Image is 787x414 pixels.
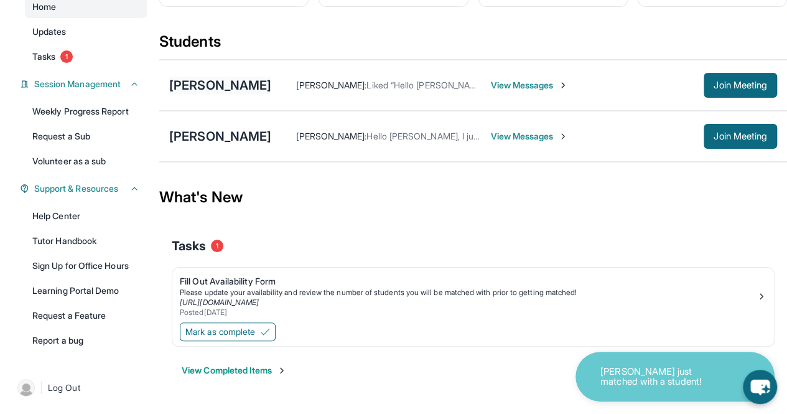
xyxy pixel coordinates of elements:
[714,133,767,140] span: Join Meeting
[25,45,147,68] a: Tasks1
[29,78,139,90] button: Session Management
[34,182,118,195] span: Support & Resources
[490,130,568,143] span: View Messages
[169,128,271,145] div: [PERSON_NAME]
[296,80,366,90] span: [PERSON_NAME] :
[48,382,80,394] span: Log Out
[558,80,568,90] img: Chevron-Right
[29,182,139,195] button: Support & Resources
[25,280,147,302] a: Learning Portal Demo
[714,82,767,89] span: Join Meeting
[558,131,568,141] img: Chevron-Right
[180,308,757,318] div: Posted [DATE]
[25,205,147,227] a: Help Center
[180,275,757,288] div: Fill Out Availability Form
[704,124,777,149] button: Join Meeting
[704,73,777,98] button: Join Meeting
[180,288,757,298] div: Please update your availability and review the number of students you will be matched with prior ...
[296,131,366,141] span: [PERSON_NAME] :
[32,1,56,13] span: Home
[260,327,270,337] img: Mark as complete
[180,298,259,307] a: [URL][DOMAIN_NAME]
[25,230,147,252] a: Tutor Handbook
[25,21,147,43] a: Updates
[182,364,287,377] button: View Completed Items
[600,367,725,387] p: [PERSON_NAME] just matched with a student!
[40,380,43,395] span: |
[25,329,147,352] a: Report a bug
[25,304,147,327] a: Request a Feature
[211,240,223,252] span: 1
[25,150,147,172] a: Volunteer as a sub
[172,237,206,255] span: Tasks
[159,170,787,225] div: What's New
[366,80,709,90] span: Liked “Hello [PERSON_NAME], we will start the session earlier [DATE] at 9:30 PM EST.”
[25,125,147,148] a: Request a Sub
[60,50,73,63] span: 1
[25,100,147,123] a: Weekly Progress Report
[169,77,271,94] div: [PERSON_NAME]
[172,268,774,320] a: Fill Out Availability FormPlease update your availability and review the number of students you w...
[25,255,147,277] a: Sign Up for Office Hours
[32,50,55,63] span: Tasks
[17,379,35,397] img: user-img
[34,78,121,90] span: Session Management
[32,26,67,38] span: Updates
[490,79,568,92] span: View Messages
[185,326,255,338] span: Mark as complete
[159,32,787,59] div: Students
[12,374,147,402] a: |Log Out
[743,370,777,404] button: chat-button
[180,322,276,341] button: Mark as complete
